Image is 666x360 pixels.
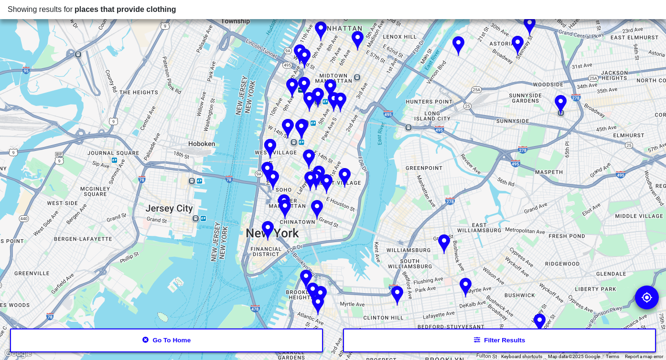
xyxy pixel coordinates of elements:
[641,292,653,303] img: go to my location
[548,354,600,359] span: Map data ©2025 Google
[625,354,663,359] a: Report a map error
[2,348,34,360] img: Google
[501,353,542,360] button: Keyboard shortcuts
[10,328,323,352] button: Go to home
[343,328,656,352] button: Filter results
[606,354,619,359] a: Terms (opens in new tab)
[2,348,34,360] a: Open this area in Google Maps (opens a new window)
[8,4,658,15] div: Showing results for
[75,5,176,13] span: places that provide clothing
